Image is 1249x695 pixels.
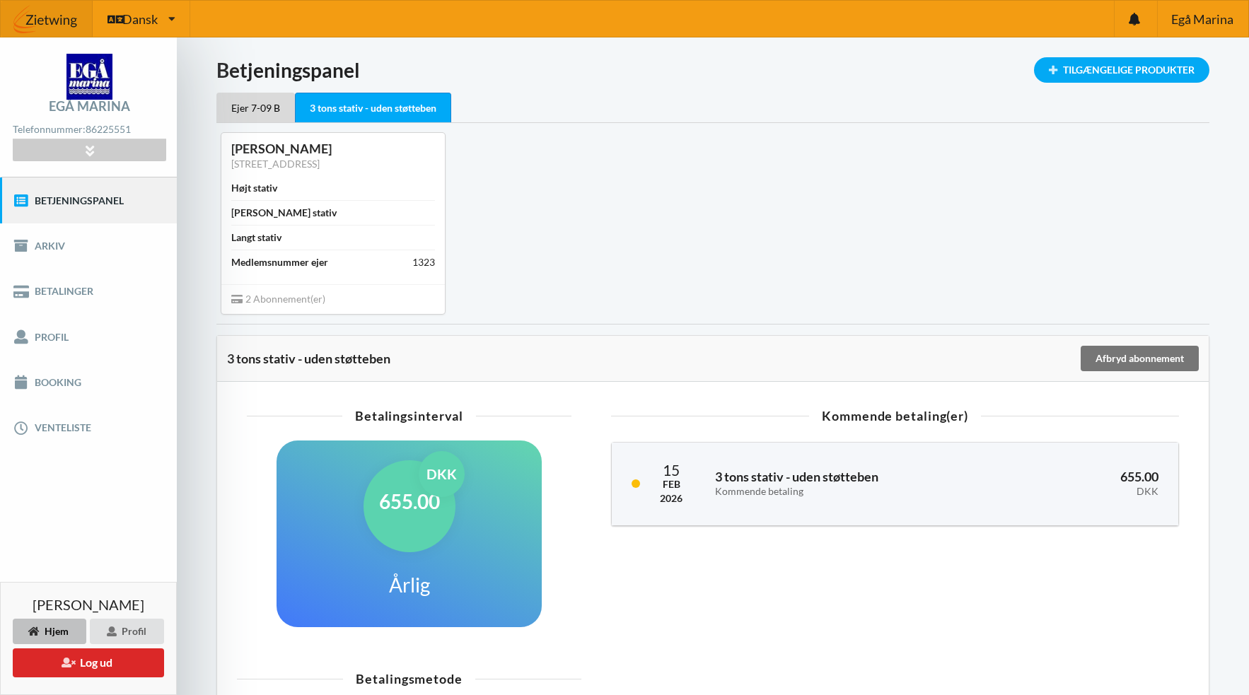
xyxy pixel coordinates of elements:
[216,57,1209,83] h1: Betjeningspanel
[412,255,435,269] div: 1323
[715,469,989,497] h3: 3 tons stativ - uden støtteben
[1034,57,1209,83] div: Tilgængelige Produkter
[1009,486,1158,498] div: DKK
[86,123,131,135] strong: 86225551
[66,54,112,100] img: logo
[1171,13,1233,25] span: Egå Marina
[13,648,164,677] button: Log ud
[611,409,1179,422] div: Kommende betaling(er)
[379,489,440,514] h1: 655.00
[231,141,435,157] div: [PERSON_NAME]
[715,486,989,498] div: Kommende betaling
[49,100,130,112] div: Egå Marina
[660,477,682,491] div: Feb
[660,491,682,506] div: 2026
[247,409,571,422] div: Betalingsinterval
[231,230,281,245] div: Langt stativ
[1081,346,1199,371] div: Afbryd abonnement
[216,93,295,122] div: Ejer 7-09 B
[13,619,86,644] div: Hjem
[122,13,158,25] span: Dansk
[33,597,144,612] span: [PERSON_NAME]
[295,93,451,123] div: 3 tons stativ - uden støtteben
[90,619,164,644] div: Profil
[231,293,325,305] span: 2 Abonnement(er)
[13,120,165,139] div: Telefonnummer:
[389,572,430,597] h1: Årlig
[231,181,277,195] div: Højt stativ
[419,451,465,497] div: DKK
[231,255,328,269] div: Medlemsnummer ejer
[237,672,581,685] div: Betalingsmetode
[227,351,1079,366] div: 3 tons stativ - uden støtteben
[231,158,320,170] a: [STREET_ADDRESS]
[231,206,337,220] div: [PERSON_NAME] stativ
[1009,469,1158,497] h3: 655.00
[660,462,682,477] div: 15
